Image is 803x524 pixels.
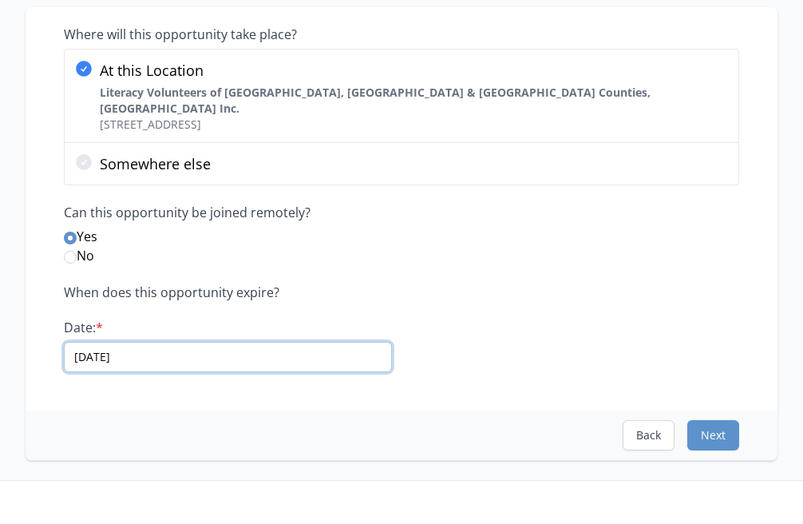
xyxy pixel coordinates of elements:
[64,251,77,264] input: No
[64,342,392,372] input: mm/dd/yyyy
[64,320,392,335] label: Date:
[64,232,77,244] input: Yes
[100,85,651,116] strong: Literacy Volunteers of [GEOGRAPHIC_DATA], [GEOGRAPHIC_DATA] & [GEOGRAPHIC_DATA] Counties, [GEOGRA...
[64,246,739,265] label: No
[100,153,729,175] p: Somewhere else
[64,284,739,300] p: When does this opportunity expire?
[687,420,739,451] button: Next
[100,59,729,81] p: At this Location
[623,420,674,451] button: Back
[64,227,739,246] label: Yes
[100,85,729,133] p: [STREET_ADDRESS]
[64,26,739,42] p: Where will this opportunity take place?
[64,204,739,220] label: Can this opportunity be joined remotely?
